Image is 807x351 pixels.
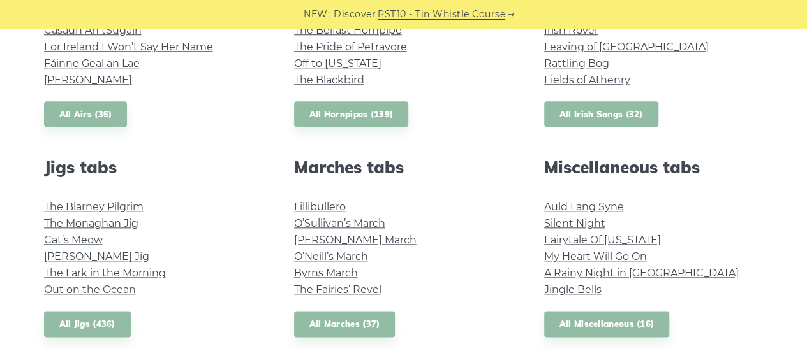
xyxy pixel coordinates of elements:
a: Jingle Bells [544,283,602,296]
a: Rattling Bog [544,57,609,69]
h2: Miscellaneous tabs [544,157,764,177]
a: Off to [US_STATE] [294,57,381,69]
a: [PERSON_NAME] Jig [44,250,149,262]
a: Fields of Athenry [544,74,630,86]
a: The Fairies’ Revel [294,283,381,296]
a: The Belfast Hornpipe [294,24,402,36]
a: Leaving of [GEOGRAPHIC_DATA] [544,41,709,53]
a: All Airs (36) [44,101,128,127]
a: A Rainy Night in [GEOGRAPHIC_DATA] [544,267,739,279]
a: My Heart Will Go On [544,250,647,262]
a: The Pride of Petravore [294,41,407,53]
h2: Marches tabs [294,157,514,177]
a: All Marches (37) [294,311,396,337]
a: Cat’s Meow [44,234,103,246]
a: Irish Rover [544,24,598,36]
a: All Hornpipes (139) [294,101,409,127]
a: Fáinne Geal an Lae [44,57,140,69]
a: [PERSON_NAME] [44,74,132,86]
a: For Ireland I Won’t Say Her Name [44,41,213,53]
a: Casadh An tSúgáin [44,24,142,36]
a: The Monaghan Jig [44,217,138,229]
a: Lillibullero [294,201,346,213]
a: Fairytale Of [US_STATE] [544,234,661,246]
a: Out on the Ocean [44,283,136,296]
a: All Jigs (436) [44,311,131,337]
a: The Blackbird [294,74,364,86]
h2: Jigs tabs [44,157,263,177]
a: Auld Lang Syne [544,201,624,213]
a: O’Neill’s March [294,250,368,262]
a: O’Sullivan’s March [294,217,385,229]
a: The Lark in the Morning [44,267,166,279]
a: [PERSON_NAME] March [294,234,417,246]
span: Discover [334,7,376,22]
a: All Irish Songs (32) [544,101,658,127]
a: PST10 - Tin Whistle Course [378,7,505,22]
a: The Blarney Pilgrim [44,201,144,213]
a: Byrns March [294,267,358,279]
a: All Miscellaneous (16) [544,311,670,337]
a: Silent Night [544,217,605,229]
span: NEW: [304,7,330,22]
